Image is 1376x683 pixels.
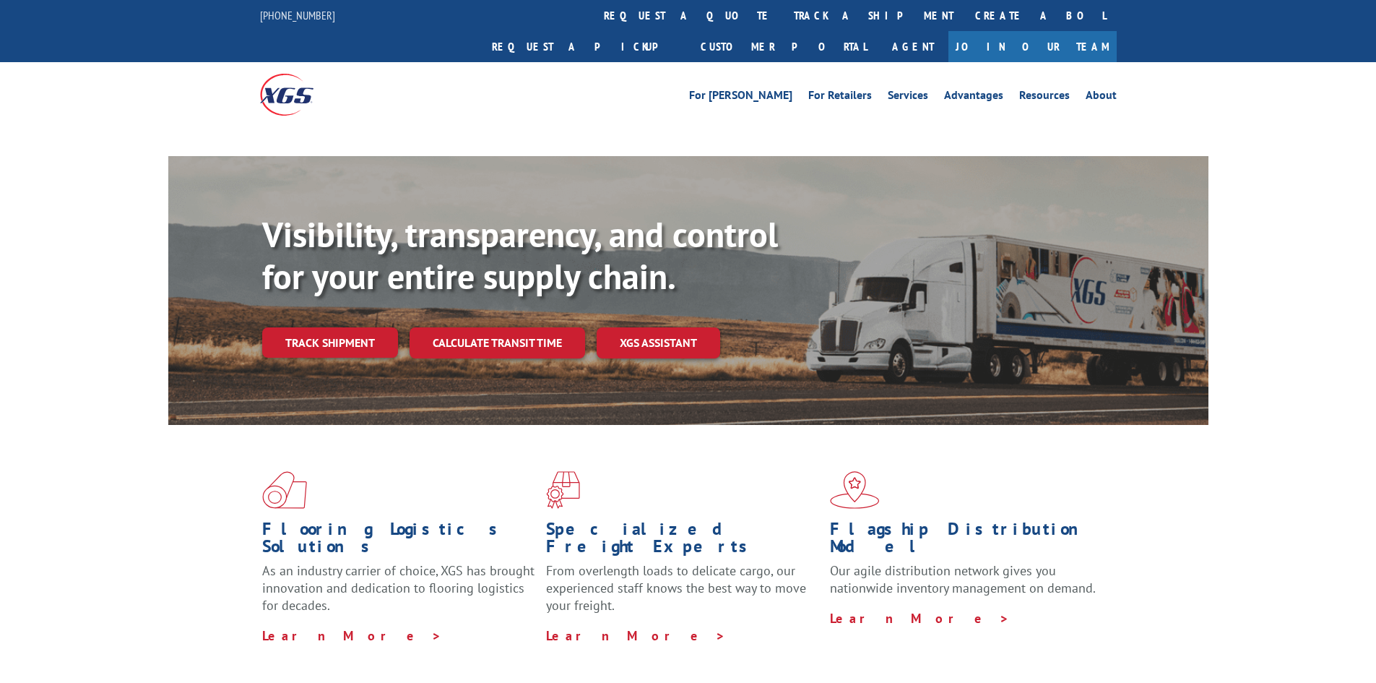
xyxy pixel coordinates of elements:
a: Learn More > [546,627,726,644]
a: For Retailers [808,90,872,106]
a: Advantages [944,90,1003,106]
a: Track shipment [262,327,398,358]
a: Services [888,90,928,106]
span: Our agile distribution network gives you nationwide inventory management on demand. [830,562,1096,596]
img: xgs-icon-flagship-distribution-model-red [830,471,880,509]
a: Request a pickup [481,31,690,62]
a: Learn More > [262,627,442,644]
h1: Specialized Freight Experts [546,520,819,562]
img: xgs-icon-total-supply-chain-intelligence-red [262,471,307,509]
span: As an industry carrier of choice, XGS has brought innovation and dedication to flooring logistics... [262,562,535,614]
img: xgs-icon-focused-on-flooring-red [546,471,580,509]
a: Agent [878,31,948,62]
p: From overlength loads to delicate cargo, our experienced staff knows the best way to move your fr... [546,562,819,627]
a: Resources [1019,90,1070,106]
a: About [1086,90,1117,106]
a: Calculate transit time [410,327,585,358]
a: [PHONE_NUMBER] [260,8,335,22]
a: XGS ASSISTANT [597,327,720,358]
b: Visibility, transparency, and control for your entire supply chain. [262,212,778,298]
a: Learn More > [830,610,1010,627]
a: Customer Portal [690,31,878,62]
a: For [PERSON_NAME] [689,90,792,106]
a: Join Our Team [948,31,1117,62]
h1: Flagship Distribution Model [830,520,1103,562]
h1: Flooring Logistics Solutions [262,520,535,562]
